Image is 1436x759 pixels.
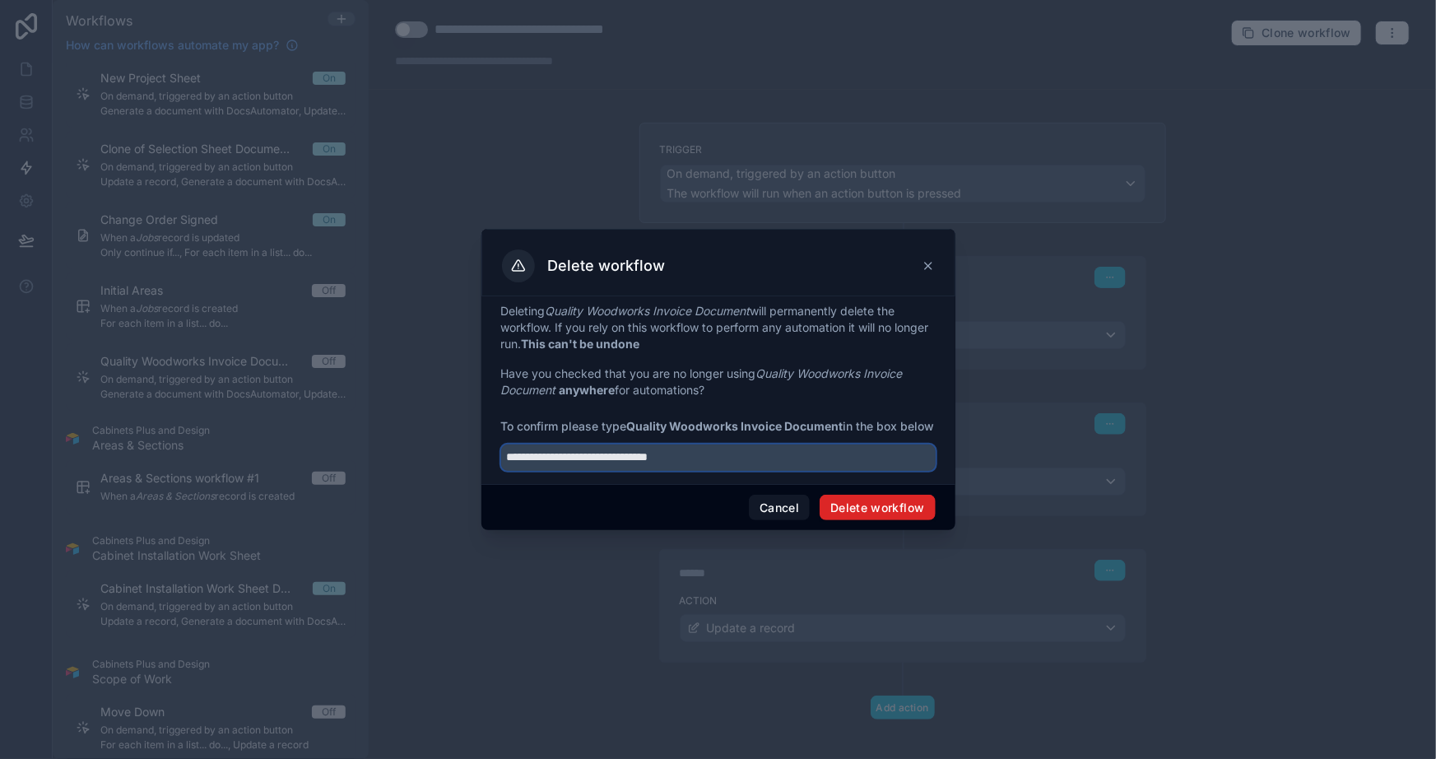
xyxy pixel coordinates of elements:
em: Quality Woodworks Invoice Document [546,304,751,318]
strong: anywhere [560,383,616,397]
button: Delete workflow [820,495,935,521]
h3: Delete workflow [548,256,666,276]
strong: Quality Woodworks Invoice Document [627,419,843,433]
span: To confirm please type in the box below [501,418,936,435]
strong: This can't be undone [522,337,640,351]
button: Cancel [749,495,810,521]
p: Have you checked that you are no longer using for automations? [501,366,936,398]
p: Deleting will permanently delete the workflow. If you rely on this workflow to perform any automa... [501,303,936,352]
